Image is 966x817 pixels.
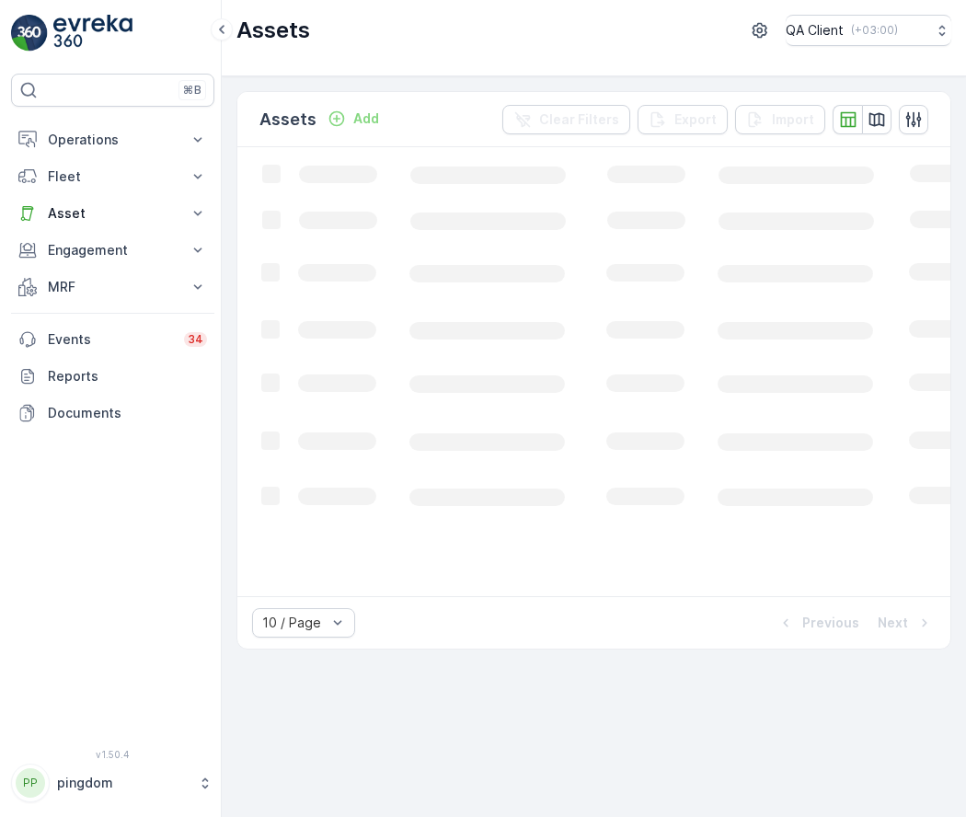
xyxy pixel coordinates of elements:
[53,15,132,52] img: logo_light-DOdMpM7g.png
[878,614,908,632] p: Next
[259,107,316,132] p: Assets
[735,105,825,134] button: Import
[786,15,951,46] button: QA Client(+03:00)
[48,167,178,186] p: Fleet
[851,23,898,38] p: ( +03:00 )
[48,241,178,259] p: Engagement
[320,108,386,130] button: Add
[11,158,214,195] button: Fleet
[11,321,214,358] a: Events34
[48,367,207,385] p: Reports
[11,269,214,305] button: MRF
[674,110,717,129] p: Export
[353,109,379,128] p: Add
[802,614,859,632] p: Previous
[48,204,178,223] p: Asset
[48,330,173,349] p: Events
[772,110,814,129] p: Import
[638,105,728,134] button: Export
[11,749,214,760] span: v 1.50.4
[16,768,45,798] div: PP
[57,774,189,792] p: pingdom
[876,612,936,634] button: Next
[775,612,861,634] button: Previous
[11,232,214,269] button: Engagement
[188,332,203,347] p: 34
[11,764,214,802] button: PPpingdom
[48,131,178,149] p: Operations
[786,21,844,40] p: QA Client
[48,404,207,422] p: Documents
[183,83,201,98] p: ⌘B
[11,395,214,432] a: Documents
[502,105,630,134] button: Clear Filters
[539,110,619,129] p: Clear Filters
[11,358,214,395] a: Reports
[11,195,214,232] button: Asset
[11,121,214,158] button: Operations
[48,278,178,296] p: MRF
[236,16,310,45] p: Assets
[11,15,48,52] img: logo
